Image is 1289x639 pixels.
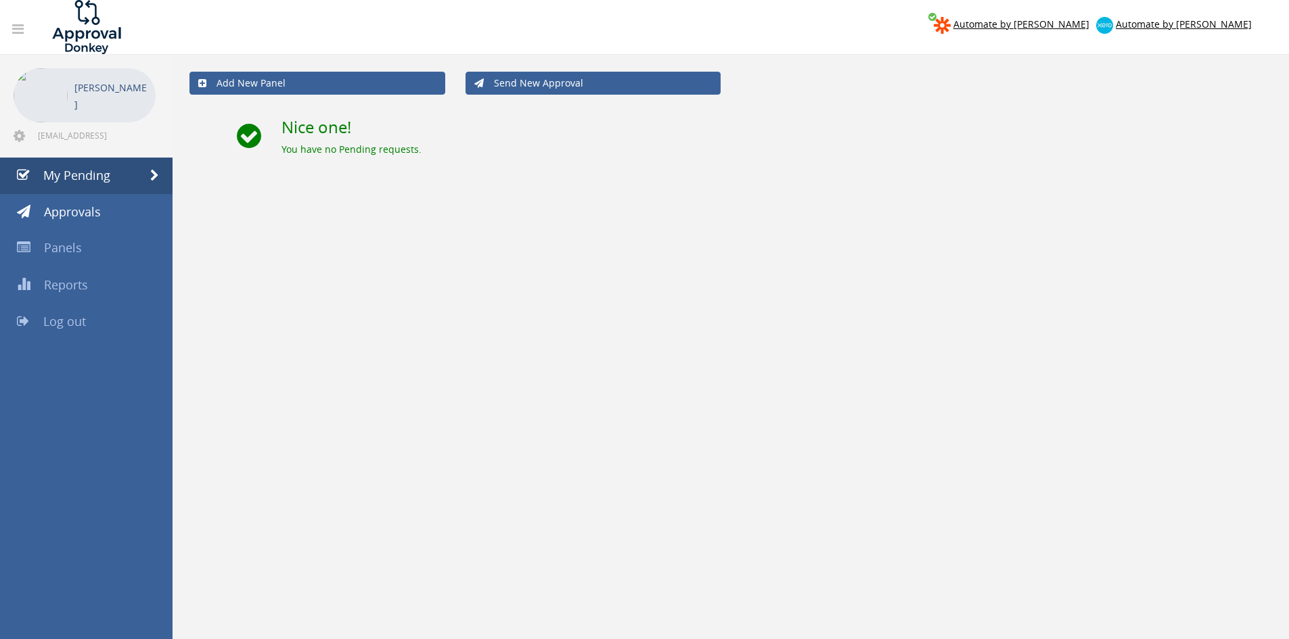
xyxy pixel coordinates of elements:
span: [EMAIL_ADDRESS][DOMAIN_NAME] [38,130,153,141]
span: Reports [44,277,88,293]
img: xero-logo.png [1096,17,1113,34]
h2: Nice one! [281,118,1272,136]
span: Log out [43,313,86,329]
span: Panels [44,239,82,256]
div: You have no Pending requests. [281,143,1272,156]
span: Automate by [PERSON_NAME] [1116,18,1252,30]
img: zapier-logomark.png [934,17,951,34]
a: Send New Approval [466,72,721,95]
span: Automate by [PERSON_NAME] [953,18,1089,30]
span: My Pending [43,167,110,183]
a: Add New Panel [189,72,445,95]
span: Approvals [44,204,101,220]
p: [PERSON_NAME] [74,79,149,113]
